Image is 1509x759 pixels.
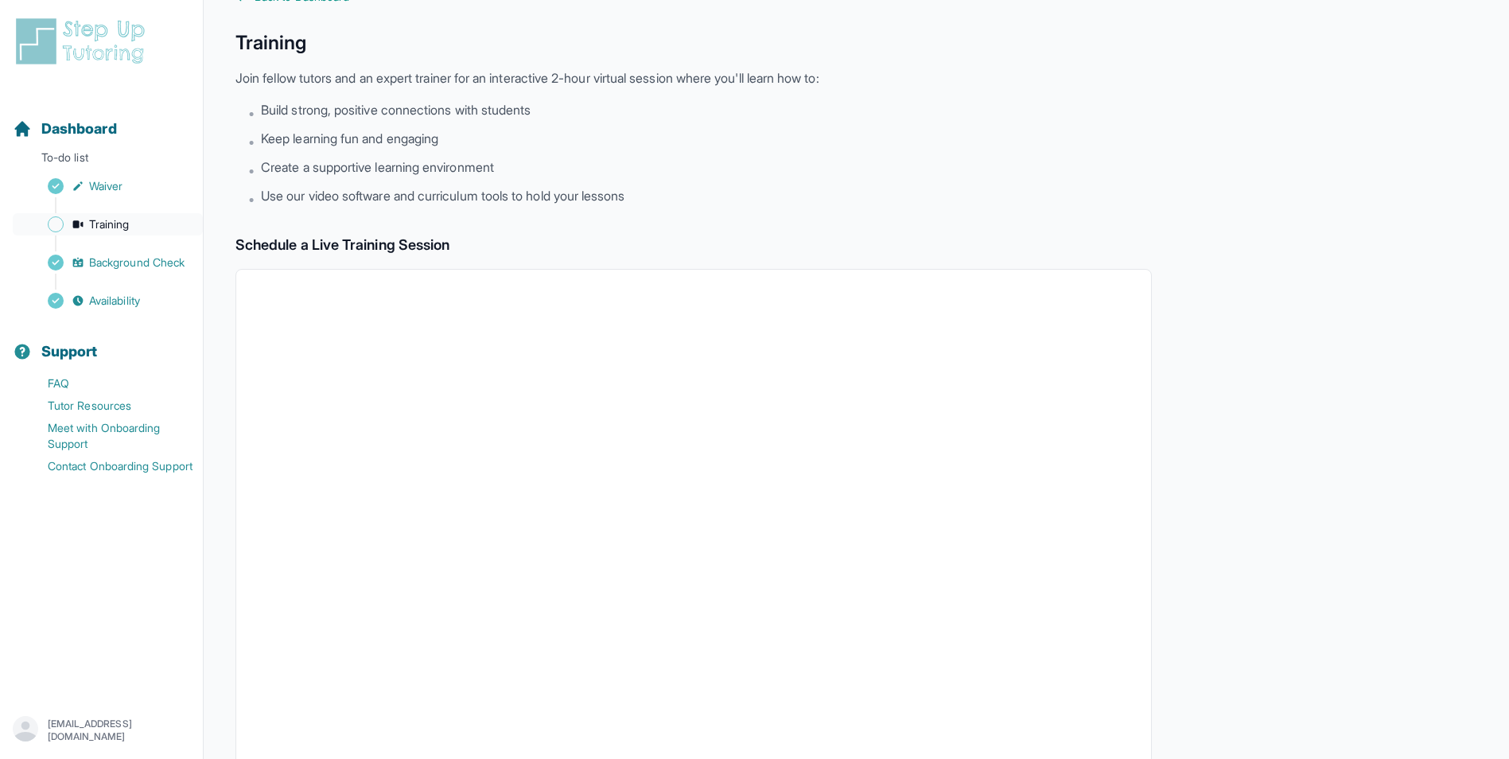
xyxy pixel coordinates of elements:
[89,293,140,309] span: Availability
[13,455,203,477] a: Contact Onboarding Support
[13,716,190,745] button: [EMAIL_ADDRESS][DOMAIN_NAME]
[248,132,255,151] span: •
[89,255,185,271] span: Background Check
[6,150,196,172] p: To-do list
[13,118,117,140] a: Dashboard
[13,372,203,395] a: FAQ
[261,129,438,148] span: Keep learning fun and engaging
[6,315,196,369] button: Support
[261,186,624,205] span: Use our video software and curriculum tools to hold your lessons
[13,251,203,274] a: Background Check
[235,30,1152,56] h1: Training
[48,718,190,743] p: [EMAIL_ADDRESS][DOMAIN_NAME]
[235,68,1152,88] p: Join fellow tutors and an expert trainer for an interactive 2-hour virtual session where you'll l...
[248,161,255,180] span: •
[41,118,117,140] span: Dashboard
[89,216,130,232] span: Training
[13,417,203,455] a: Meet with Onboarding Support
[235,234,1152,256] h2: Schedule a Live Training Session
[248,103,255,123] span: •
[13,395,203,417] a: Tutor Resources
[261,100,531,119] span: Build strong, positive connections with students
[13,213,203,235] a: Training
[13,175,203,197] a: Waiver
[13,16,154,67] img: logo
[261,158,494,177] span: Create a supportive learning environment
[248,189,255,208] span: •
[6,92,196,146] button: Dashboard
[41,341,98,363] span: Support
[13,290,203,312] a: Availability
[89,178,123,194] span: Waiver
